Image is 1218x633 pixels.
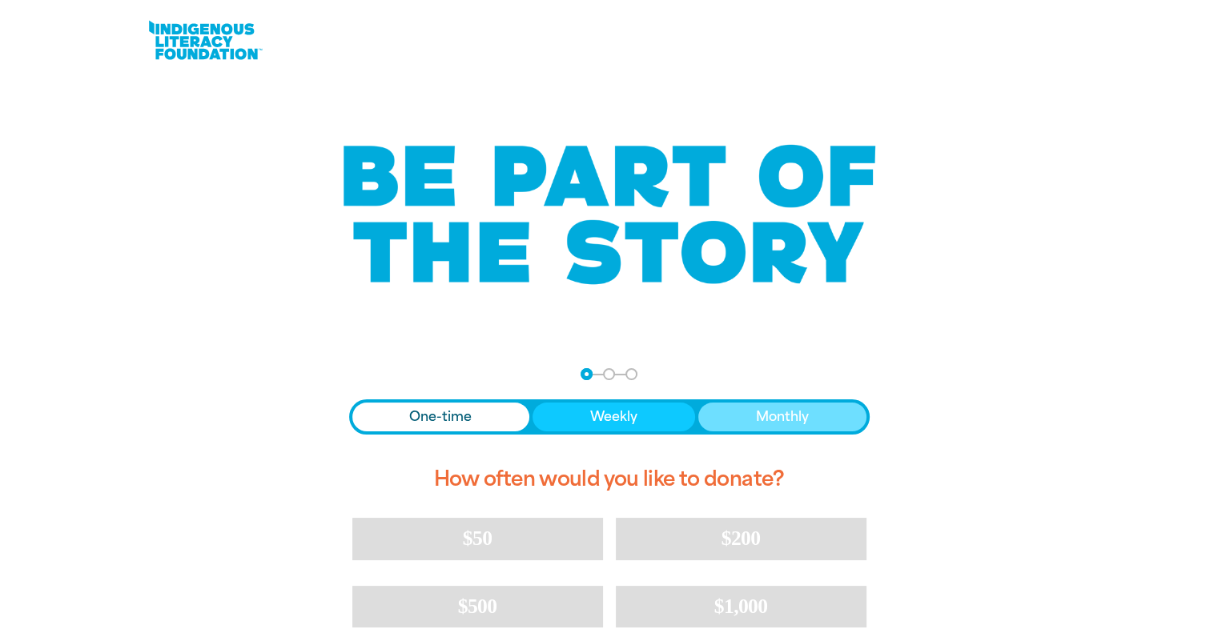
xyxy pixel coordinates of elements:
button: Navigate to step 3 of 3 to enter your payment details [625,368,637,380]
span: $500 [458,595,497,618]
button: One-time [352,403,530,431]
span: $1,000 [714,595,768,618]
button: $50 [352,518,603,559]
button: Navigate to step 1 of 3 to enter your donation amount [581,368,593,380]
span: $200 [722,527,761,550]
span: One-time [409,407,472,427]
button: $1,000 [616,586,866,627]
span: $50 [463,527,492,550]
button: Navigate to step 2 of 3 to enter your details [603,368,615,380]
button: Monthly [698,403,866,431]
span: Weekly [590,407,637,427]
button: $500 [352,586,603,627]
button: Weekly [533,403,695,431]
button: $200 [616,518,866,559]
h2: How often would you like to donate? [349,454,870,505]
span: Monthly [756,407,809,427]
div: Donation frequency [349,399,870,435]
img: Be part of the story [329,113,890,317]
